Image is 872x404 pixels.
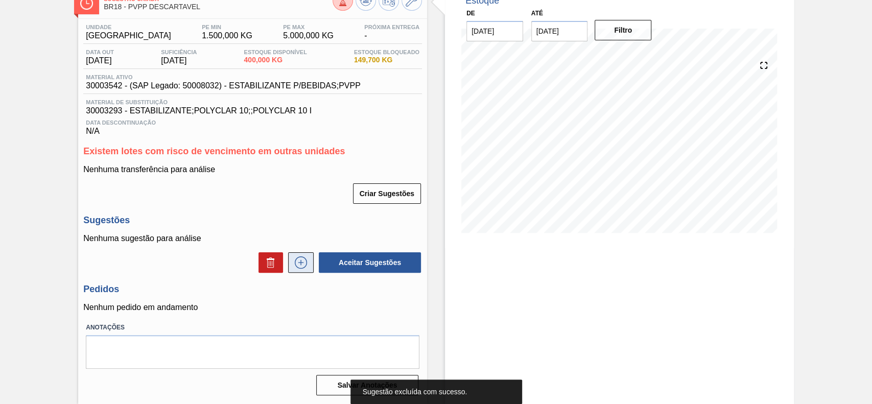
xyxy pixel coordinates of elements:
[362,24,422,40] div: -
[83,146,345,156] span: Existem lotes com risco de vencimento em outras unidades
[202,31,252,40] span: 1.500,000 KG
[161,56,197,65] span: [DATE]
[161,49,197,55] span: Suficiência
[86,99,419,105] span: Material de Substituição
[363,388,467,396] span: Sugestão excluída com sucesso.
[354,182,422,205] div: Criar Sugestões
[244,49,307,55] span: Estoque Disponível
[283,252,314,273] div: Nova sugestão
[86,74,360,80] span: Material ativo
[466,10,475,17] label: De
[83,215,422,226] h3: Sugestões
[531,21,588,41] input: dd/mm/yyyy
[83,303,422,312] p: Nenhum pedido em andamento
[353,183,421,204] button: Criar Sugestões
[83,284,422,295] h3: Pedidos
[86,320,419,335] label: Anotações
[253,252,283,273] div: Excluir Sugestões
[595,20,651,40] button: Filtro
[283,31,334,40] span: 5.000,000 KG
[316,375,418,395] button: Salvar Anotações
[314,251,422,274] div: Aceitar Sugestões
[86,49,114,55] span: Data out
[364,24,419,30] span: Próxima Entrega
[86,106,419,115] span: 30003293 - ESTABILIZANTE;POLYCLAR 10;;POLYCLAR 10 I
[86,31,171,40] span: [GEOGRAPHIC_DATA]
[83,165,422,174] p: Nenhuma transferência para análise
[86,81,360,90] span: 30003542 - (SAP Legado: 50008032) - ESTABILIZANTE P/BEBIDAS;PVPP
[466,21,523,41] input: dd/mm/yyyy
[354,49,419,55] span: Estoque Bloqueado
[86,120,419,126] span: Data Descontinuação
[86,24,171,30] span: Unidade
[83,234,422,243] p: Nenhuma sugestão para análise
[354,56,419,64] span: 149,700 KG
[283,24,334,30] span: PE MAX
[104,3,333,11] span: BR18 - PVPP DESCARTAVEL
[202,24,252,30] span: PE MIN
[83,115,422,136] div: N/A
[319,252,421,273] button: Aceitar Sugestões
[244,56,307,64] span: 400,000 KG
[86,56,114,65] span: [DATE]
[531,10,543,17] label: Até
